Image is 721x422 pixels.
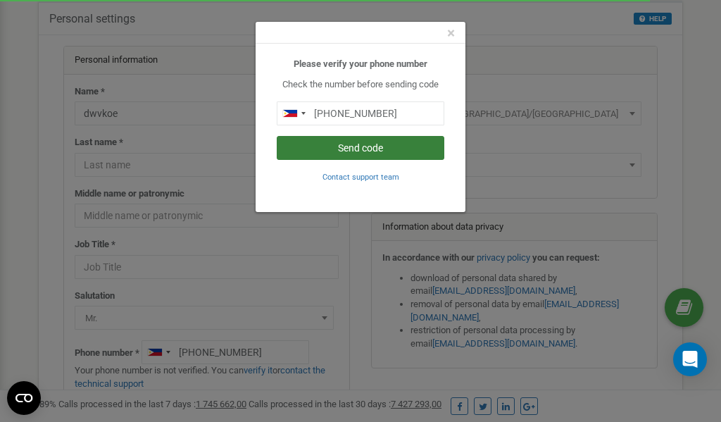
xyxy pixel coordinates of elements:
small: Contact support team [322,173,399,182]
p: Check the number before sending code [277,78,444,92]
div: Telephone country code [277,102,310,125]
button: Close [447,26,455,41]
button: Open CMP widget [7,381,41,415]
a: Contact support team [322,171,399,182]
div: Open Intercom Messenger [673,342,707,376]
b: Please verify your phone number [294,58,427,69]
input: 0905 123 4567 [277,101,444,125]
span: × [447,25,455,42]
button: Send code [277,136,444,160]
